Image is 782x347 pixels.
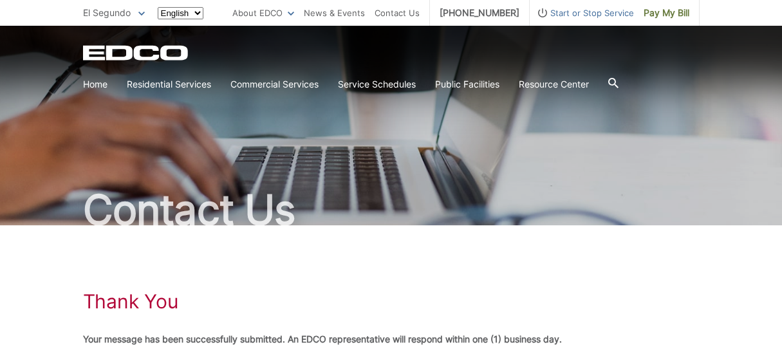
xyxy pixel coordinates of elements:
select: Select a language [158,7,203,19]
span: Pay My Bill [644,6,689,20]
a: Residential Services [127,77,211,91]
strong: Your message has been successfully submitted. An EDCO representative will respond within one (1) ... [83,333,562,344]
h2: Contact Us [83,189,700,230]
a: Commercial Services [230,77,319,91]
span: El Segundo [83,7,131,18]
a: Resource Center [519,77,589,91]
a: Service Schedules [338,77,416,91]
a: Contact Us [375,6,420,20]
h1: Thank You [83,290,178,313]
a: News & Events [304,6,365,20]
a: EDCD logo. Return to the homepage. [83,45,190,61]
a: About EDCO [232,6,294,20]
a: Home [83,77,107,91]
a: Public Facilities [435,77,499,91]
